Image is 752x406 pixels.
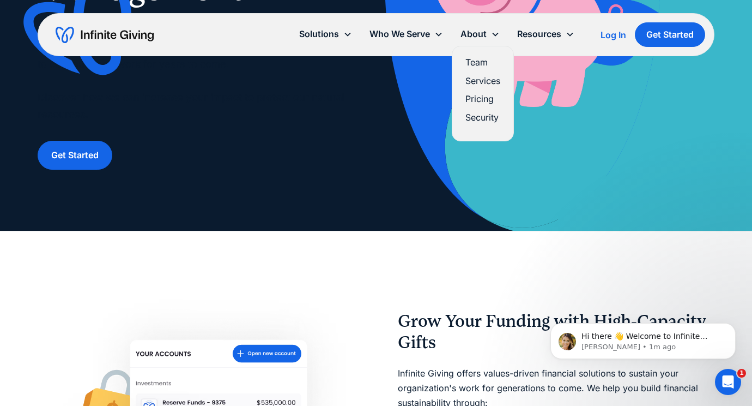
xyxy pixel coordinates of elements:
div: Who We Serve [361,22,452,46]
h2: Grow Your Funding with High-Capacity Gifts [398,311,714,353]
nav: About [452,46,514,141]
div: Resources [517,27,561,41]
div: Solutions [290,22,361,46]
a: Pricing [465,92,500,106]
a: Services [465,74,500,88]
div: Solutions [299,27,339,41]
a: Get Started [635,22,705,47]
iframe: Intercom live chat [715,369,741,395]
a: Log In [601,28,626,41]
a: Security [465,110,500,125]
strong: Discover how we can increase your impact to protect our natural resources. [38,92,344,120]
a: home [56,26,154,44]
div: Who We Serve [369,27,430,41]
div: About [452,22,508,46]
div: About [460,27,487,41]
iframe: Intercom notifications message [534,300,752,377]
div: Resources [508,22,583,46]
p: Infinite Giving is here to help ensure our conservation groups, land trusts, and national parks h... [38,23,354,123]
span: 1 [737,369,746,378]
a: Team [465,55,500,70]
a: Get Started [38,141,112,170]
div: Log In [601,31,626,39]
